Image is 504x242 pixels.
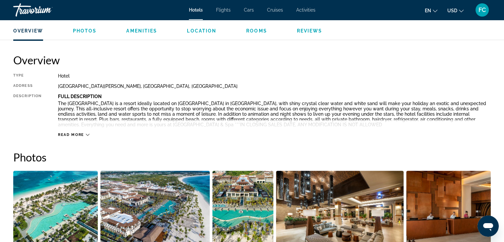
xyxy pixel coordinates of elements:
[13,53,491,67] h2: Overview
[58,84,491,89] div: [GEOGRAPHIC_DATA][PERSON_NAME], [GEOGRAPHIC_DATA], [GEOGRAPHIC_DATA]
[13,1,80,19] a: Travorium
[13,73,41,79] div: Type
[296,7,315,13] a: Activities
[216,7,231,13] a: Flights
[187,28,216,34] button: Location
[58,94,102,99] b: Full Description
[73,28,97,34] button: Photos
[447,6,464,15] button: Change currency
[246,28,267,34] button: Rooms
[58,73,491,79] div: Hotel
[297,28,322,33] span: Reviews
[474,3,491,17] button: User Menu
[58,132,89,137] button: Read more
[73,28,97,33] span: Photos
[13,151,491,164] h2: Photos
[267,7,283,13] a: Cruises
[425,6,437,15] button: Change language
[187,28,216,33] span: Location
[58,101,491,127] p: The [GEOGRAPHIC_DATA] is a resort ideally located on [GEOGRAPHIC_DATA] in [GEOGRAPHIC_DATA], with...
[58,133,84,137] span: Read more
[244,7,254,13] a: Cars
[189,7,203,13] a: Hotels
[477,215,499,237] iframe: Bouton de lancement de la fenêtre de messagerie
[447,8,457,13] span: USD
[13,28,43,34] button: Overview
[13,28,43,33] span: Overview
[126,28,157,33] span: Amenities
[297,28,322,34] button: Reviews
[13,94,41,129] div: Description
[425,8,431,13] span: en
[126,28,157,34] button: Amenities
[246,28,267,33] span: Rooms
[478,7,486,13] span: FC
[13,84,41,89] div: Address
